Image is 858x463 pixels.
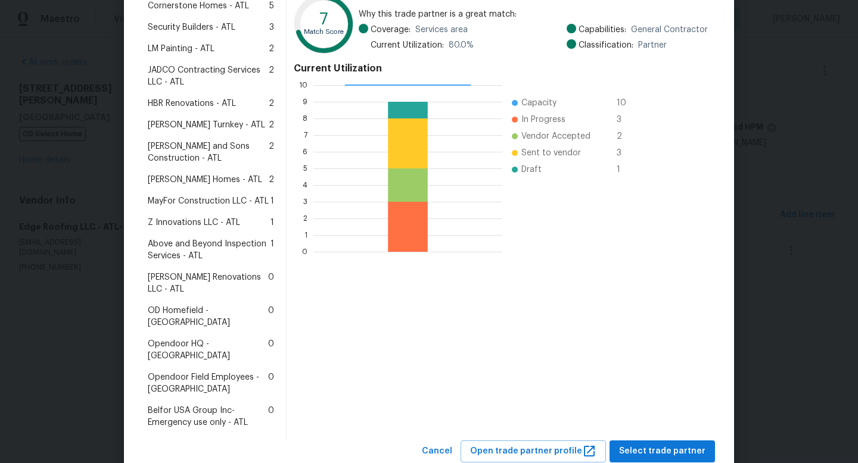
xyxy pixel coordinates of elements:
[579,24,626,36] span: Capabilities:
[579,39,633,51] span: Classification:
[617,130,636,142] span: 2
[521,97,557,109] span: Capacity
[148,64,269,88] span: JADCO Contracting Services LLC - ATL
[148,217,240,229] span: Z Innovations LLC - ATL
[148,21,235,33] span: Security Builders - ATL
[148,338,268,362] span: Opendoor HQ - [GEOGRAPHIC_DATA]
[521,164,542,176] span: Draft
[422,444,452,459] span: Cancel
[619,444,705,459] span: Select trade partner
[617,97,636,109] span: 10
[303,182,307,189] text: 4
[148,195,269,207] span: MayFor Construction LLC - ATL
[304,29,344,35] text: Match Score
[617,147,636,159] span: 3
[148,43,214,55] span: LM Painting - ATL
[148,371,268,395] span: Opendoor Field Employees - [GEOGRAPHIC_DATA]
[268,305,274,329] span: 0
[148,119,265,131] span: [PERSON_NAME] Turnkey - ATL
[269,140,274,164] span: 2
[148,305,268,329] span: OD Homefield - [GEOGRAPHIC_DATA]
[148,238,271,262] span: Above and Beyond Inspection Services - ATL
[268,405,274,428] span: 0
[269,64,274,88] span: 2
[631,24,708,36] span: General Contractor
[303,198,307,205] text: 3
[268,271,274,295] span: 0
[269,98,274,110] span: 2
[417,440,457,462] button: Cancel
[617,114,636,126] span: 3
[303,148,307,155] text: 6
[521,147,581,159] span: Sent to vendor
[269,119,274,131] span: 2
[371,24,411,36] span: Coverage:
[415,24,468,36] span: Services area
[271,195,274,207] span: 1
[470,444,596,459] span: Open trade partner profile
[303,98,307,105] text: 9
[617,164,636,176] span: 1
[269,174,274,186] span: 2
[302,248,307,255] text: 0
[449,39,474,51] span: 80.0 %
[294,62,708,74] h4: Current Utilization
[371,39,444,51] span: Current Utilization:
[319,11,328,27] text: 7
[148,98,236,110] span: HBR Renovations - ATL
[638,39,667,51] span: Partner
[148,405,268,428] span: Belfor USA Group Inc-Emergency use only - ATL
[303,165,307,172] text: 5
[610,440,715,462] button: Select trade partner
[304,132,307,139] text: 7
[304,232,307,239] text: 1
[268,338,274,362] span: 0
[461,440,606,462] button: Open trade partner profile
[359,8,708,20] span: Why this trade partner is a great match:
[303,215,307,222] text: 2
[271,238,274,262] span: 1
[148,271,268,295] span: [PERSON_NAME] Renovations LLC - ATL
[268,371,274,395] span: 0
[299,82,307,89] text: 10
[521,130,590,142] span: Vendor Accepted
[148,174,262,186] span: [PERSON_NAME] Homes - ATL
[269,43,274,55] span: 2
[521,114,565,126] span: In Progress
[269,21,274,33] span: 3
[271,217,274,229] span: 1
[303,115,307,122] text: 8
[148,140,269,164] span: [PERSON_NAME] and Sons Construction - ATL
